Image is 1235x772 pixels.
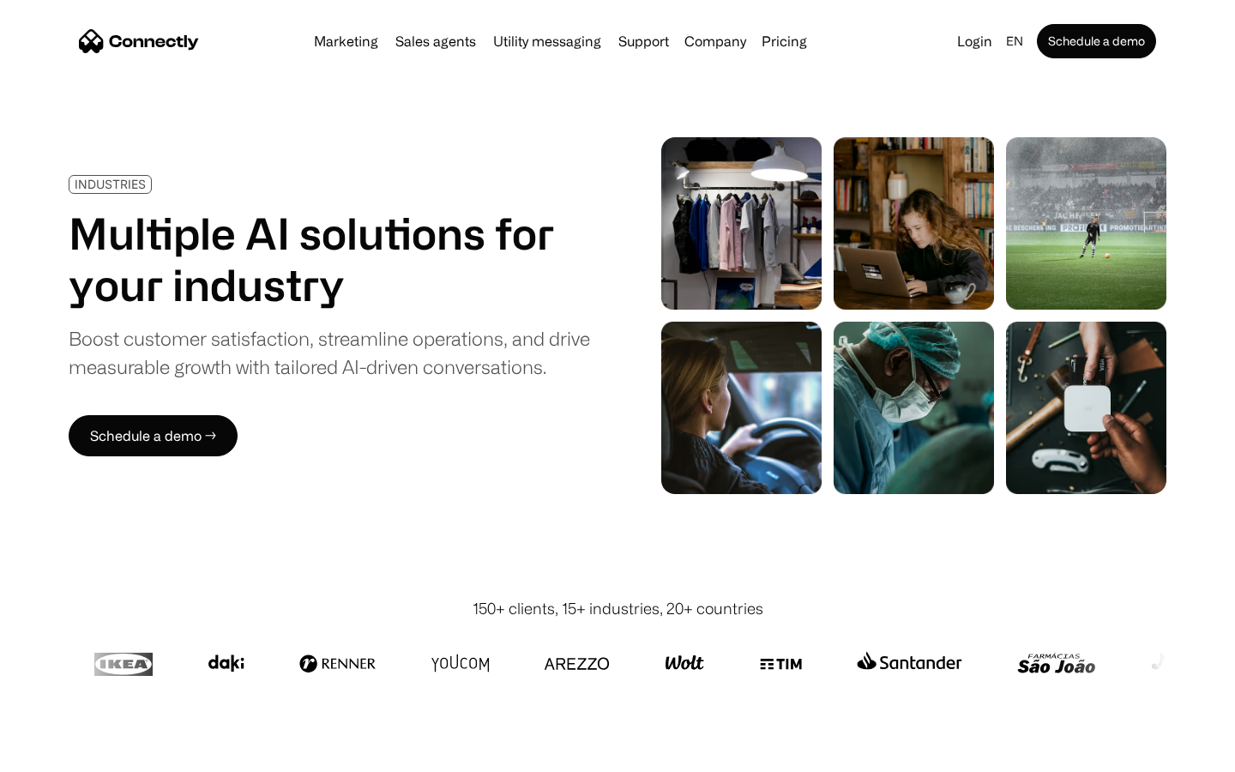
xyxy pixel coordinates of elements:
a: Marketing [307,34,385,48]
a: Sales agents [389,34,483,48]
h1: Multiple AI solutions for your industry [69,208,590,311]
a: Schedule a demo [1037,24,1156,58]
div: Boost customer satisfaction, streamline operations, and drive measurable growth with tailored AI-... [69,324,590,381]
aside: Language selected: English [17,740,103,766]
div: en [999,29,1033,53]
div: Company [684,29,746,53]
a: Support [611,34,676,48]
ul: Language list [34,742,103,766]
div: en [1006,29,1023,53]
div: 150+ clients, 15+ industries, 20+ countries [473,597,763,620]
a: Schedule a demo → [69,415,238,456]
a: Login [950,29,999,53]
div: INDUSTRIES [75,178,146,190]
div: Company [679,29,751,53]
a: Pricing [755,34,814,48]
a: Utility messaging [486,34,608,48]
a: home [79,28,199,54]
